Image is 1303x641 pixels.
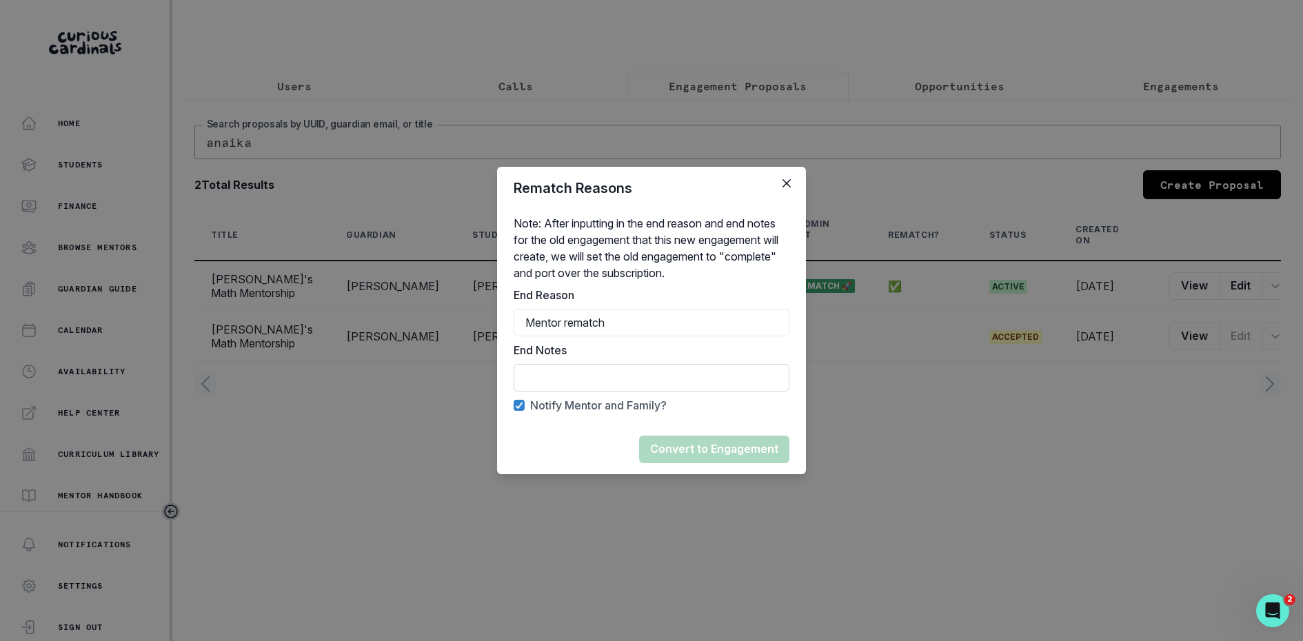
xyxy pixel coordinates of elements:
[530,397,667,414] span: Notify Mentor and Family?
[514,342,781,358] label: End Notes
[639,436,789,463] button: Convert to Engagement
[497,167,806,210] header: Rematch Reasons
[1284,594,1295,605] span: 2
[514,215,789,281] p: Note: After inputting in the end reason and end notes for the old engagement that this new engage...
[1256,594,1289,627] iframe: Intercom live chat
[776,172,798,194] button: Close
[514,287,781,303] label: End Reason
